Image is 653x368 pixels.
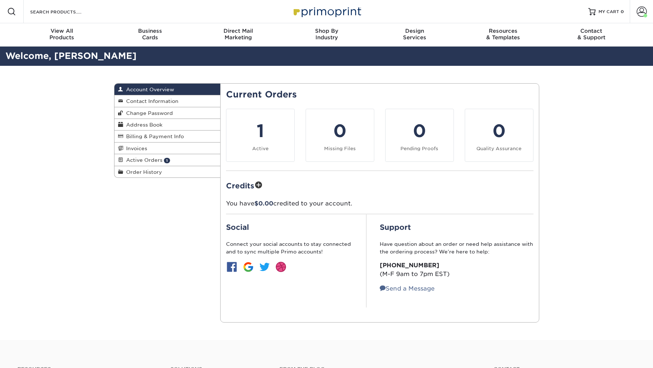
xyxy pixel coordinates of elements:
span: 1 [164,158,170,163]
a: DesignServices [371,23,459,47]
p: Connect your social accounts to stay connected and to sync multiple Primo accounts! [226,240,353,255]
span: $0.00 [254,200,273,207]
a: Billing & Payment Info [114,131,221,142]
a: Direct MailMarketing [194,23,282,47]
span: Shop By [282,28,371,34]
span: Address Book [123,122,162,128]
div: Industry [282,28,371,41]
div: 0 [390,118,449,144]
a: Active Orders 1 [114,154,221,166]
a: Send a Message [380,285,435,292]
img: btn-twitter.jpg [259,261,270,273]
small: Missing Files [324,146,356,151]
a: BusinessCards [106,23,194,47]
h2: Current Orders [226,89,533,100]
h2: Credits [226,180,533,191]
a: 1 Active [226,109,295,162]
div: Services [371,28,459,41]
input: SEARCH PRODUCTS..... [29,7,100,16]
a: Shop ByIndustry [282,23,371,47]
span: Business [106,28,194,34]
span: Contact [547,28,636,34]
a: Order History [114,166,221,177]
img: Primoprint [290,4,363,19]
div: 0 [469,118,529,144]
p: (M-F 9am to 7pm EST) [380,261,533,279]
div: & Support [547,28,636,41]
small: Active [252,146,269,151]
a: Account Overview [114,84,221,95]
div: Cards [106,28,194,41]
a: Contact& Support [547,23,636,47]
a: Contact Information [114,95,221,107]
a: 0 Quality Assurance [465,109,533,162]
a: 0 Missing Files [306,109,374,162]
a: 0 Pending Proofs [385,109,454,162]
small: Pending Proofs [400,146,438,151]
span: Direct Mail [194,28,282,34]
div: Marketing [194,28,282,41]
small: Quality Assurance [476,146,521,151]
div: 1 [231,118,290,144]
span: Resources [459,28,547,34]
span: MY CART [598,9,619,15]
span: Order History [123,169,162,175]
a: Invoices [114,143,221,154]
img: btn-facebook.jpg [226,261,238,273]
span: View All [18,28,106,34]
h2: Support [380,223,533,232]
p: You have credited to your account. [226,199,533,208]
strong: [PHONE_NUMBER] [380,262,439,269]
span: Contact Information [123,98,178,104]
img: btn-dribbble.jpg [275,261,287,273]
span: Design [371,28,459,34]
div: 0 [310,118,370,144]
a: Address Book [114,119,221,131]
span: Billing & Payment Info [123,133,184,139]
h2: Social [226,223,353,232]
a: Change Password [114,107,221,119]
span: Invoices [123,145,147,151]
span: Active Orders [123,157,162,163]
a: View AllProducts [18,23,106,47]
span: Account Overview [123,87,174,92]
span: Change Password [123,110,173,116]
span: 0 [621,9,624,14]
a: Resources& Templates [459,23,547,47]
img: btn-google.jpg [242,261,254,273]
p: Have question about an order or need help assistance with the ordering process? We’re here to help: [380,240,533,255]
div: Products [18,28,106,41]
div: & Templates [459,28,547,41]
